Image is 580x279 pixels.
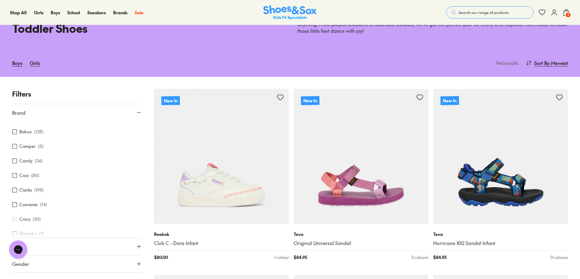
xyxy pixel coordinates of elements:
[12,19,283,37] h1: Toddler Shoes
[433,240,568,247] a: Hurricane Xlt2 Sandal Infant
[19,158,32,164] label: Candy
[154,89,289,224] a: New In
[274,254,289,260] div: 1 colour
[113,9,127,15] span: Brands
[10,9,27,15] span: Shop All
[526,56,568,70] button: Sort By:Newest
[87,9,106,16] a: Sneakers
[19,143,35,149] label: Camper
[294,231,428,237] p: Teva
[38,143,43,149] p: ( 5 )
[12,56,22,70] a: Boys
[301,96,319,105] p: New In
[433,89,568,224] a: New In
[440,96,459,105] p: New In
[12,238,142,255] button: Age
[40,201,47,208] p: ( 14 )
[294,240,428,247] a: Original Universal Sandal
[34,128,43,135] p: ( 128 )
[494,59,518,66] p: 946 results
[294,89,428,224] a: New In
[12,260,29,267] span: Gender
[433,231,568,237] p: Teva
[19,172,29,179] label: Ciao
[135,9,143,15] span: Sale
[34,9,43,15] span: Girls
[19,216,30,222] label: Crocs
[263,5,317,20] a: Shoes & Sox
[34,187,44,193] p: ( 198 )
[51,9,60,16] a: Boys
[67,9,80,16] a: School
[446,6,534,19] button: Search our range of products
[135,9,143,16] a: Sale
[263,5,317,20] img: SNS_Logo_Responsive.svg
[534,59,550,66] span: Sort By
[12,104,142,121] button: Brand
[19,201,38,208] label: Converse
[87,9,106,15] span: Sneakers
[12,89,142,99] p: Filters
[294,254,307,260] span: $ 84.95
[154,240,289,247] a: Club C - Dora Infant
[51,9,60,15] span: Boys
[12,255,142,272] button: Gender
[35,158,42,164] p: ( 34 )
[459,10,509,15] span: Search our range of products
[113,9,127,16] a: Brands
[33,216,41,222] p: ( 30 )
[565,12,571,18] span: 3
[30,56,40,70] a: Girls
[154,254,168,260] span: $ 80.00
[161,96,180,105] p: New In
[563,6,570,19] button: 3
[550,254,568,260] div: 0 colours
[19,128,32,135] label: Bobux
[67,9,80,15] span: School
[411,254,428,260] div: 3 colours
[154,231,289,237] p: Reebok
[6,238,30,261] iframe: Gorgias live chat messenger
[31,172,39,179] p: ( 86 )
[19,187,32,193] label: Clarks
[550,59,568,66] span: : Newest
[10,9,27,16] a: Shop All
[12,109,25,116] span: Brand
[433,254,447,260] span: $ 84.95
[34,9,43,16] a: Girls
